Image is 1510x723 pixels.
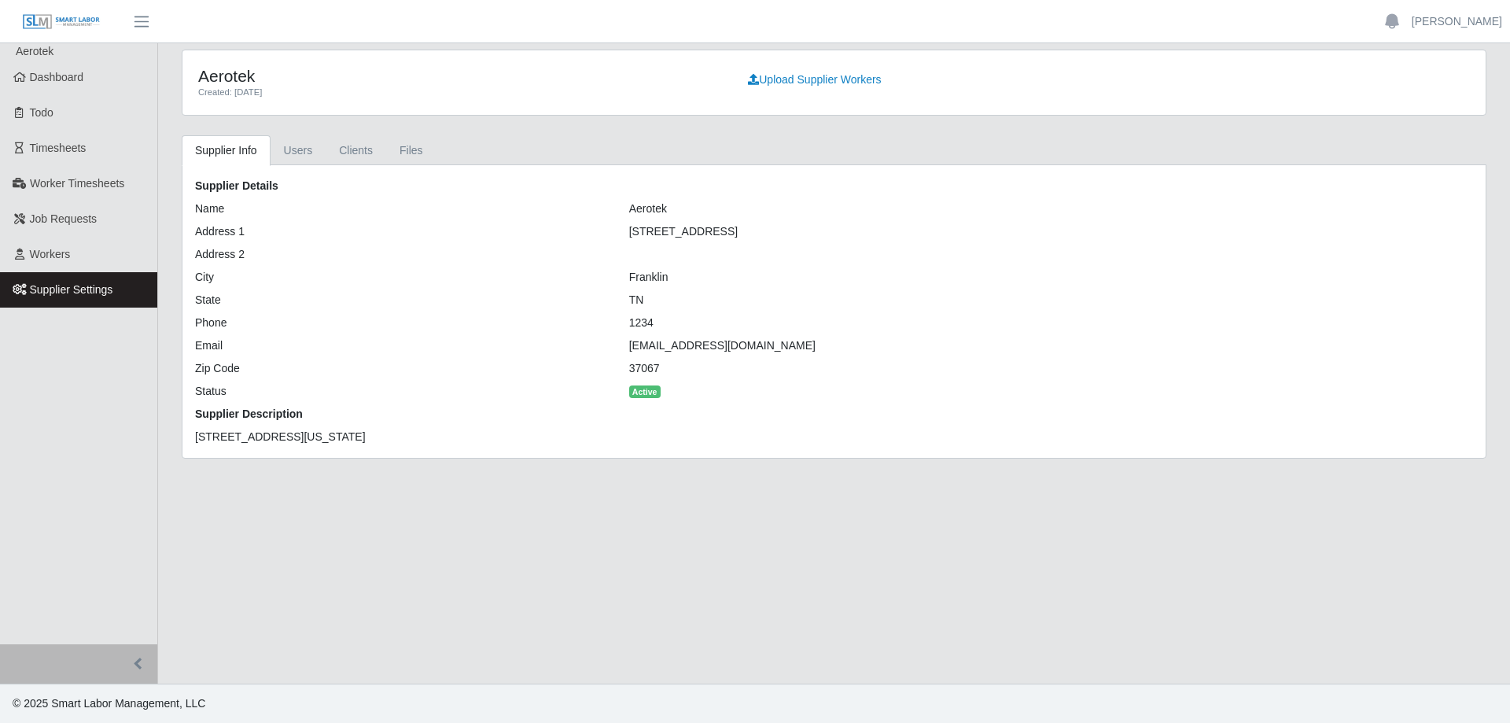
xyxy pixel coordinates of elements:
[16,45,53,57] span: Aerotek
[617,223,1051,240] div: [STREET_ADDRESS]
[183,360,617,377] div: Zip Code
[195,179,278,192] b: Supplier Details
[1412,13,1502,30] a: [PERSON_NAME]
[617,360,1051,377] div: 37067
[30,212,98,225] span: Job Requests
[30,177,124,190] span: Worker Timesheets
[629,385,661,398] span: Active
[183,269,617,286] div: City
[183,201,617,217] div: Name
[183,315,617,331] div: Phone
[617,201,1051,217] div: Aerotek
[30,106,53,119] span: Todo
[183,383,617,400] div: Status
[198,86,714,99] div: Created: [DATE]
[183,338,617,354] div: Email
[183,292,617,308] div: State
[617,269,1051,286] div: Franklin
[30,283,113,296] span: Supplier Settings
[271,135,326,166] a: Users
[13,697,205,710] span: © 2025 Smart Labor Management, LLC
[386,135,436,166] a: Files
[182,135,271,166] a: Supplier Info
[617,315,1051,331] div: 1234
[183,429,1051,445] div: [STREET_ADDRESS][US_STATE]
[30,142,87,154] span: Timesheets
[30,71,84,83] span: Dashboard
[183,223,617,240] div: Address 1
[617,292,1051,308] div: TN
[22,13,101,31] img: SLM Logo
[617,338,1051,354] div: [EMAIL_ADDRESS][DOMAIN_NAME]
[183,246,617,263] div: Address 2
[195,408,303,420] b: Supplier Description
[738,66,891,94] a: Upload Supplier Workers
[326,135,386,166] a: Clients
[30,248,71,260] span: Workers
[198,66,714,86] h4: Aerotek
